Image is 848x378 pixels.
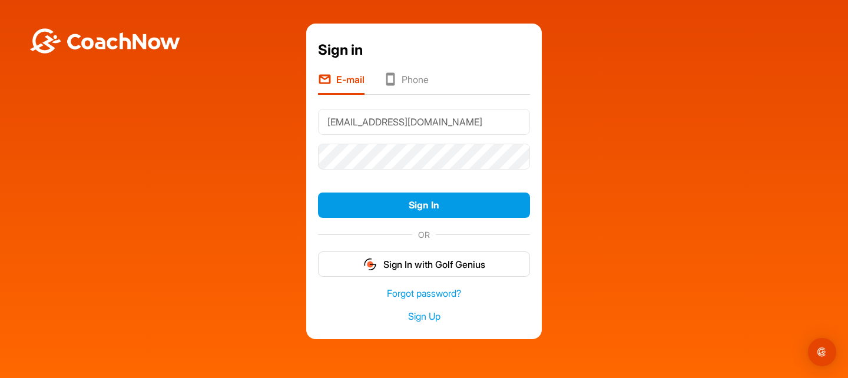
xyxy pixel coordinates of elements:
[28,28,181,54] img: BwLJSsUCoWCh5upNqxVrqldRgqLPVwmV24tXu5FoVAoFEpwwqQ3VIfuoInZCoVCoTD4vwADAC3ZFMkVEQFDAAAAAElFTkSuQmCC
[318,287,530,300] a: Forgot password?
[412,228,436,241] span: OR
[318,310,530,323] a: Sign Up
[318,251,530,277] button: Sign In with Golf Genius
[318,72,365,95] li: E-mail
[808,338,836,366] div: Open Intercom Messenger
[383,72,429,95] li: Phone
[318,109,530,135] input: E-mail
[363,257,377,271] img: gg_logo
[318,39,530,61] div: Sign in
[318,193,530,218] button: Sign In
